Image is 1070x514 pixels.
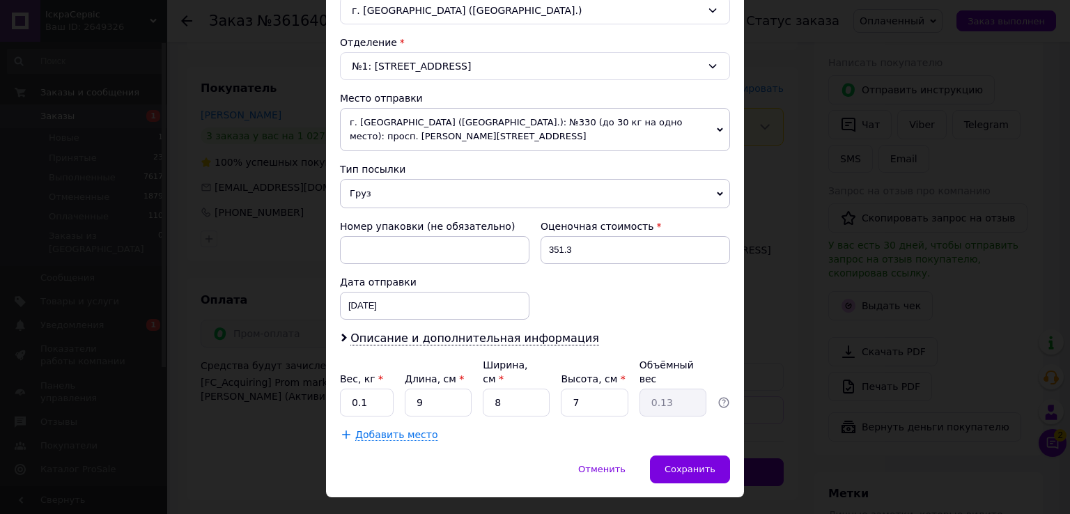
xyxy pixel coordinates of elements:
[340,164,405,175] span: Тип посылки
[340,275,529,289] div: Дата отправки
[639,358,706,386] div: Объёмный вес
[340,179,730,208] span: Груз
[340,36,730,49] div: Отделение
[561,373,625,384] label: Высота, см
[350,332,599,345] span: Описание и дополнительная информация
[340,219,529,233] div: Номер упаковки (не обязательно)
[340,52,730,80] div: №1: [STREET_ADDRESS]
[483,359,527,384] label: Ширина, см
[340,373,383,384] label: Вес, кг
[355,429,438,441] span: Добавить место
[578,464,626,474] span: Отменить
[541,219,730,233] div: Оценочная стоимость
[340,108,730,151] span: г. [GEOGRAPHIC_DATA] ([GEOGRAPHIC_DATA].): №330 (до 30 кг на одно место): просп. [PERSON_NAME][ST...
[340,93,423,104] span: Место отправки
[405,373,464,384] label: Длина, см
[665,464,715,474] span: Сохранить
